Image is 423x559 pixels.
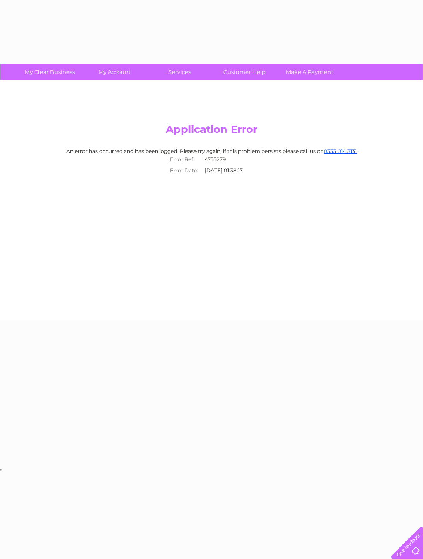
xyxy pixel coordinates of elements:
[166,165,203,176] th: Error Date:
[8,148,415,176] div: An error has occurred and has been logged. Please try again, if this problem persists please call...
[166,154,203,165] th: Error Ref:
[15,64,85,80] a: My Clear Business
[324,148,357,154] a: 0333 014 3131
[79,64,150,80] a: My Account
[274,64,345,80] a: Make A Payment
[144,64,215,80] a: Services
[203,165,258,176] td: [DATE] 01:38:17
[8,124,415,140] h2: Application Error
[209,64,280,80] a: Customer Help
[203,154,258,165] td: 4755279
